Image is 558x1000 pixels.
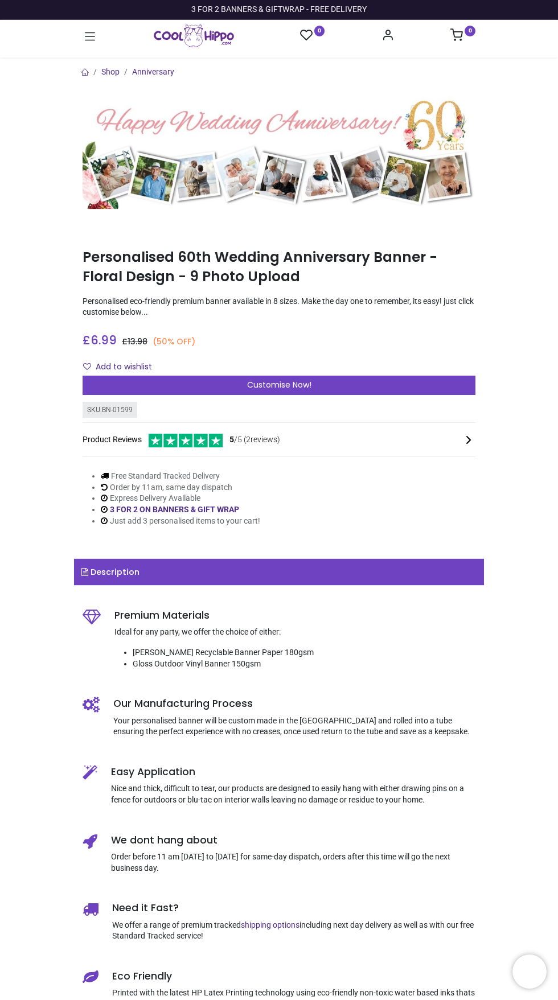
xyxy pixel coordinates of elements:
[111,851,475,874] p: Order before 11 am [DATE] to [DATE] for same-day dispatch, orders after this time will go the nex...
[450,32,475,41] a: 0
[101,67,120,76] a: Shop
[83,248,475,287] h1: Personalised 60th Wedding Anniversary Banner - Floral Design - 9 Photo Upload
[512,954,547,989] iframe: Brevo live chat
[101,493,260,504] li: Express Delivery Available
[111,783,475,805] p: Nice and thick, difficult to tear, our products are designed to easily hang with either drawing p...
[83,432,475,447] div: Product Reviews
[229,435,234,444] span: 5
[74,559,484,585] a: Description
[465,26,475,36] sup: 0
[101,471,260,482] li: Free Standard Tracked Delivery
[154,24,234,47] img: Cool Hippo
[112,920,475,942] p: We offer a range of premium tracked including next day delivery as well as with our free Standard...
[112,969,475,983] h5: Eco Friendly
[113,715,475,738] p: Your personalised banner will be custom made in the [GEOGRAPHIC_DATA] and rolled into a tube ensu...
[83,332,117,348] span: £
[381,32,394,41] a: Account Info
[133,659,475,670] li: Gloss Outdoor Vinyl Banner 150gsm
[91,332,117,348] span: 6.99
[241,920,299,929] a: shipping options
[247,379,311,390] span: Customise Now!
[83,402,137,418] div: SKU: BN-01599
[122,336,147,347] span: £
[229,434,280,446] span: /5 ( 2 reviews)
[114,627,475,638] p: Ideal for any party, we offer the choice of either:
[101,482,260,493] li: Order by 11am, same day dispatch
[314,26,325,36] sup: 0
[191,4,367,15] div: 3 FOR 2 BANNERS & GIFTWRAP - FREE DELIVERY
[113,697,475,711] h5: Our Manufacturing Process
[83,357,162,377] button: Add to wishlistAdd to wishlist
[128,336,147,347] span: 13.98
[110,505,239,514] a: 3 FOR 2 ON BANNERS & GIFT WRAP
[300,28,325,43] a: 0
[112,901,475,915] h5: Need it Fast?
[114,608,475,623] h5: Premium Materials
[132,67,174,76] a: Anniversary
[111,765,475,779] h5: Easy Application
[133,647,475,659] li: [PERSON_NAME] Recyclable Banner Paper 180gsm
[83,91,475,209] img: Personalised 60th Wedding Anniversary Banner - Floral Design - 9 Photo Upload
[153,336,196,347] small: (50% OFF)
[154,24,234,47] a: Logo of Cool Hippo
[83,296,475,318] p: Personalised eco-friendly premium banner available in 8 sizes. Make the day one to remember, its ...
[83,363,91,371] i: Add to wishlist
[101,516,260,527] li: Just add 3 personalised items to your cart!
[111,833,475,847] h5: We dont hang about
